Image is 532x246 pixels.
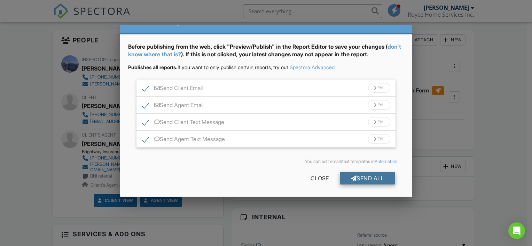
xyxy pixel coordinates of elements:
[128,43,401,58] a: don't know where that is?
[142,102,203,110] label: Send Agent Email
[508,222,525,239] div: Open Intercom Messenger
[299,172,340,184] div: Close
[142,119,224,128] label: Send Client Text Message
[368,117,390,127] div: Edit
[128,64,288,70] span: If you want to only publish certain reports, try out
[128,43,404,64] div: Before publishing from the web, click "Preview/Publish" in the Report Editor to save your changes...
[128,64,178,70] strong: Publishes all reports.
[375,159,397,164] a: Automation
[134,159,398,164] div: You can edit email/text templates in .
[368,83,390,93] div: Edit
[142,85,203,93] label: Send Client Email
[142,136,225,145] label: Send Agent Text Message
[340,172,396,184] div: Send All
[368,134,390,144] div: Edit
[290,64,335,70] a: Spectora Advanced
[368,100,390,110] div: Edit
